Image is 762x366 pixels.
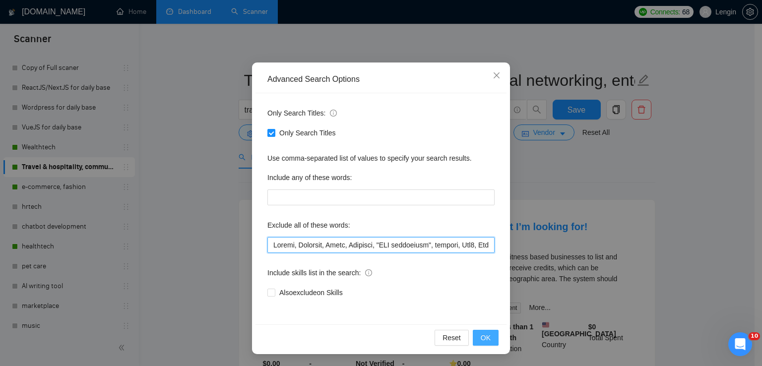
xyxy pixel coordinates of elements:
[275,287,347,298] span: Also exclude on Skills
[435,330,469,346] button: Reset
[749,332,760,340] span: 10
[267,108,337,119] span: Only Search Titles:
[267,153,495,164] div: Use comma-separated list of values to specify your search results.
[473,330,499,346] button: OK
[330,110,337,117] span: info-circle
[275,127,340,138] span: Only Search Titles
[365,269,372,276] span: info-circle
[267,74,495,85] div: Advanced Search Options
[267,267,372,278] span: Include skills list in the search:
[267,217,350,233] label: Exclude all of these words:
[493,71,501,79] span: close
[267,170,352,185] label: Include any of these words:
[443,332,461,343] span: Reset
[728,332,752,356] iframe: Intercom live chat
[483,62,510,89] button: Close
[481,332,491,343] span: OK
